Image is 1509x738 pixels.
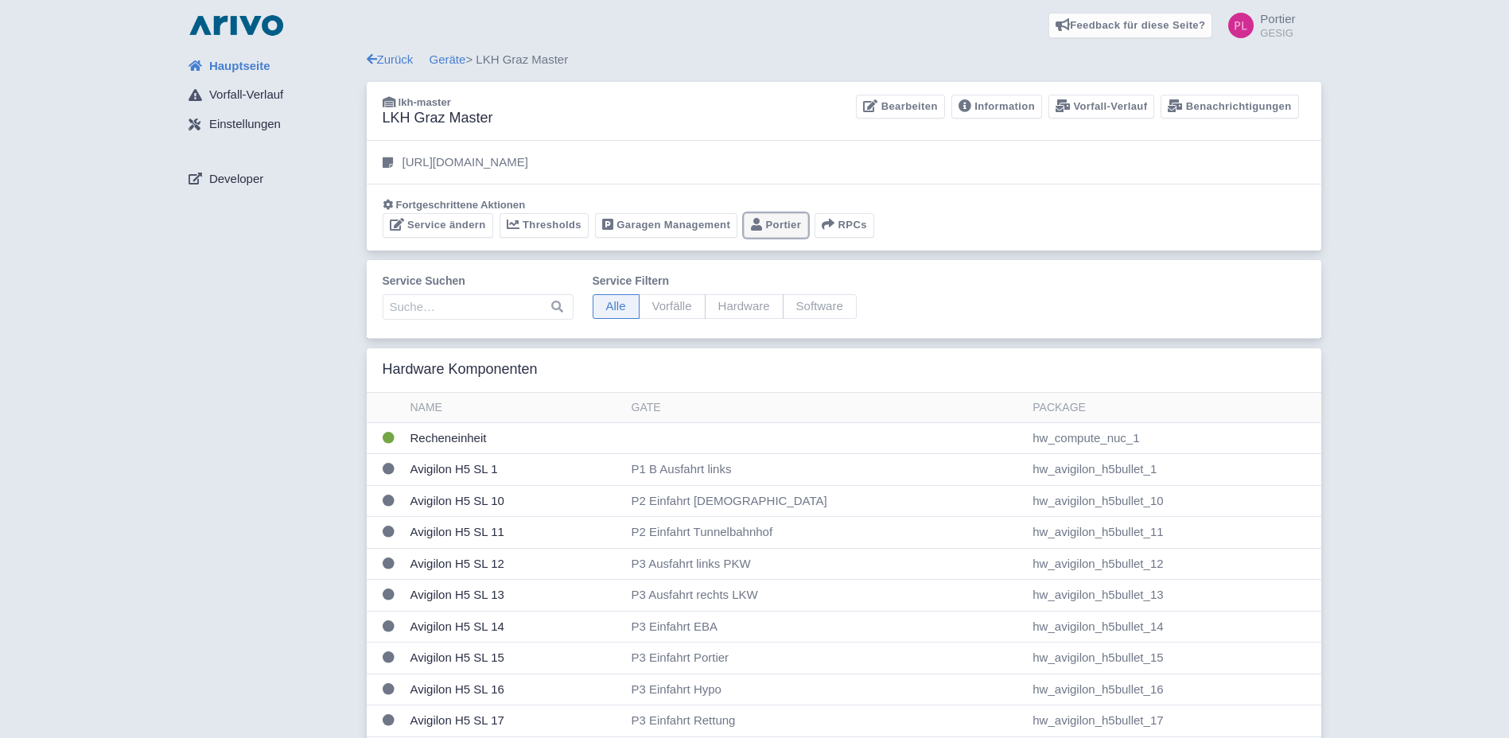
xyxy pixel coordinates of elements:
[367,51,1321,69] div: > LKH Graz Master
[593,294,640,319] span: Alle
[209,115,281,134] span: Einstellungen
[1260,28,1295,38] small: GESIG
[625,393,1027,423] th: Gate
[176,164,367,194] a: Developer
[399,96,451,108] span: lkh-master
[815,213,874,238] button: RPCs
[625,517,1027,549] td: P2 Einfahrt Tunnelbahnhof
[1026,454,1320,486] td: hw_avigilon_h5bullet_1
[404,611,625,643] td: Avigilon H5 SL 14
[1026,674,1320,705] td: hw_avigilon_h5bullet_16
[595,213,737,238] a: Garagen Management
[951,95,1042,119] a: Information
[1161,95,1298,119] a: Benachrichtigungen
[404,422,625,454] td: Recheneinheit
[1026,485,1320,517] td: hw_avigilon_h5bullet_10
[403,153,528,172] p: [URL][DOMAIN_NAME]
[430,52,466,66] a: Geräte
[625,705,1027,737] td: P3 Einfahrt Rettung
[185,13,287,38] img: logo
[625,674,1027,705] td: P3 Einfahrt Hypo
[396,199,526,211] span: Fortgeschrittene Aktionen
[625,548,1027,580] td: P3 Ausfahrt links PKW
[209,86,283,104] span: Vorfall-Verlauf
[1048,13,1213,38] a: Feedback für diese Seite?
[593,273,857,289] label: Service filtern
[705,294,784,319] span: Hardware
[404,485,625,517] td: Avigilon H5 SL 10
[383,213,493,238] a: Service ändern
[404,674,625,705] td: Avigilon H5 SL 16
[176,110,367,140] a: Einstellungen
[625,643,1027,674] td: P3 Einfahrt Portier
[1048,95,1154,119] a: Vorfall-Verlauf
[383,294,574,320] input: Suche…
[1026,643,1320,674] td: hw_avigilon_h5bullet_15
[383,110,493,127] h3: LKH Graz Master
[1026,705,1320,737] td: hw_avigilon_h5bullet_17
[625,580,1027,612] td: P3 Ausfahrt rechts LKW
[404,643,625,674] td: Avigilon H5 SL 15
[625,611,1027,643] td: P3 Einfahrt EBA
[176,80,367,111] a: Vorfall-Verlauf
[404,393,625,423] th: Name
[383,361,538,379] h3: Hardware Komponenten
[1026,517,1320,549] td: hw_avigilon_h5bullet_11
[1219,13,1295,38] a: Portier GESIG
[856,95,944,119] a: Bearbeiten
[404,705,625,737] td: Avigilon H5 SL 17
[1026,611,1320,643] td: hw_avigilon_h5bullet_14
[783,294,857,319] span: Software
[1026,548,1320,580] td: hw_avigilon_h5bullet_12
[209,170,263,188] span: Developer
[744,213,808,238] a: Portier
[404,517,625,549] td: Avigilon H5 SL 11
[404,580,625,612] td: Avigilon H5 SL 13
[404,548,625,580] td: Avigilon H5 SL 12
[1260,12,1295,25] span: Portier
[625,454,1027,486] td: P1 B Ausfahrt links
[176,51,367,81] a: Hauptseite
[625,485,1027,517] td: P2 Einfahrt [DEMOGRAPHIC_DATA]
[639,294,706,319] span: Vorfälle
[209,57,270,76] span: Hauptseite
[404,454,625,486] td: Avigilon H5 SL 1
[500,213,589,238] a: Thresholds
[383,273,574,289] label: Service suchen
[367,52,414,66] a: Zurück
[1026,393,1320,423] th: Package
[1026,422,1320,454] td: hw_compute_nuc_1
[1026,580,1320,612] td: hw_avigilon_h5bullet_13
